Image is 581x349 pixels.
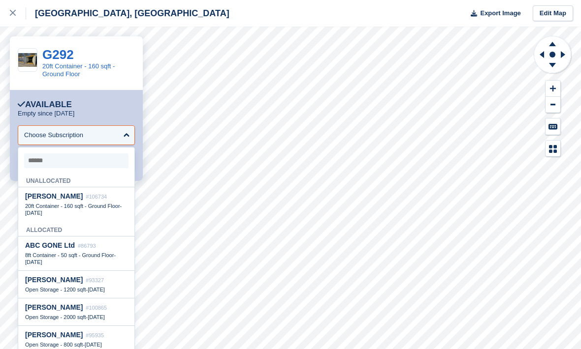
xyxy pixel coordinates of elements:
span: [DATE] [85,342,102,348]
div: - [25,314,128,320]
span: 8ft Container - 50 sqft - Ground Floor [25,252,114,258]
span: #95935 [86,332,104,338]
button: Zoom In [546,81,560,97]
span: [PERSON_NAME] [25,303,83,311]
button: Export Image [465,5,521,22]
div: Available [18,100,72,110]
div: - [25,252,128,265]
div: - [25,203,128,216]
a: Edit Map [533,5,573,22]
span: [PERSON_NAME] [25,331,83,339]
div: - [25,286,128,293]
span: [DATE] [25,259,42,265]
span: #93327 [86,277,104,283]
button: Keyboard Shortcuts [546,118,560,135]
img: IMG_3952.jpeg [18,53,37,67]
span: [PERSON_NAME] [25,192,83,200]
span: Open Storage - 800 sqft [25,342,83,348]
span: #100865 [86,305,107,311]
span: ABC GONE Ltd [25,241,75,249]
button: Map Legend [546,141,560,157]
span: [PERSON_NAME] [25,276,83,284]
span: 20ft Container - 160 sqft - Ground Floor [25,203,120,209]
span: Open Storage - 2000 sqft [25,314,86,320]
a: G292 [42,47,74,62]
div: [GEOGRAPHIC_DATA], [GEOGRAPHIC_DATA] [26,7,229,19]
a: 20ft Container - 160 sqft - Ground Floor [42,62,115,78]
div: Unallocated [18,172,134,187]
div: Allocated [18,221,134,236]
button: Zoom Out [546,97,560,113]
div: Choose Subscription [24,130,83,140]
div: - [25,341,128,348]
span: [DATE] [88,287,105,292]
p: Empty since [DATE] [18,110,74,117]
span: #86793 [78,243,96,249]
span: [DATE] [25,210,42,216]
span: [DATE] [88,314,105,320]
span: Open Storage - 1200 sqft [25,287,86,292]
span: #106734 [86,194,107,200]
span: Export Image [480,8,520,18]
